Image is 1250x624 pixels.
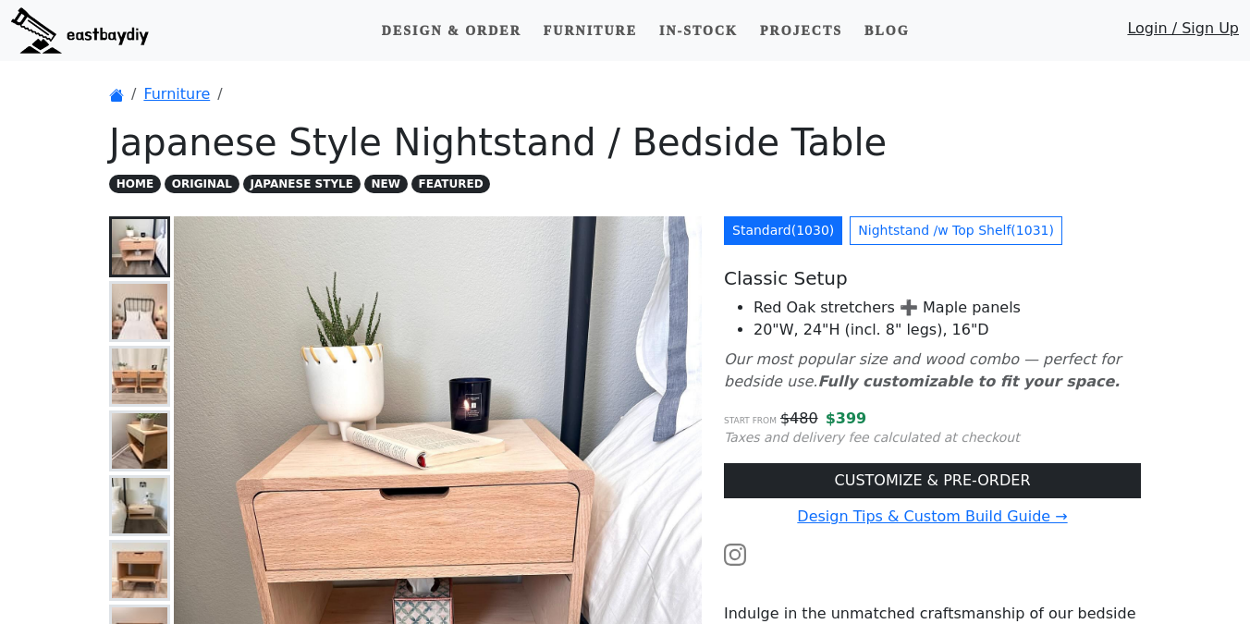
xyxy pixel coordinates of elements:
s: $ 480 [780,410,818,427]
img: Japanese Style Nightstand - Back Panel [112,413,167,469]
a: Furniture [536,14,644,48]
a: Design & Order [374,14,529,48]
img: Japanese Style Nightstand - Overall [112,219,167,275]
small: Start from [724,416,777,425]
span: HOME [109,175,161,193]
b: Fully customizable to fit your space. [817,373,1120,390]
img: eastbaydiy [11,7,149,54]
a: Standard(1030) [724,216,842,245]
span: NEW [364,175,408,193]
a: Blog [857,14,916,48]
a: Design Tips & Custom Build Guide → [797,508,1067,525]
i: Our most popular size and wood combo — perfect for bedside use. [724,350,1121,390]
a: Nightstand /w Top Shelf(1031) [850,216,1062,245]
li: Red Oak stretchers ➕ Maple panels [754,297,1141,319]
nav: breadcrumb [109,83,1141,105]
span: $ 399 [826,410,867,427]
a: Projects [753,14,850,48]
small: Taxes and delivery fee calculated at checkout [724,430,1020,445]
h1: Japanese Style Nightstand / Bedside Table [109,120,1141,165]
img: Japanese Style Nightstand Pair /w Bed Staging [112,284,167,339]
span: FEATURED [411,175,491,193]
a: Login / Sign Up [1127,18,1239,48]
span: JAPANESE STYLE [243,175,361,193]
a: Watch the build video or pictures on Instagram [724,544,746,562]
img: Japanese Style Nightstand - Floating Configuration [112,478,167,533]
li: 20"W, 24"H (incl. 8" legs), 16"D [754,319,1141,341]
a: Furniture [143,85,210,103]
a: In-stock [652,14,745,48]
img: Japanese Style Nighstands - Square Legs [112,543,167,598]
a: CUSTOMIZE & PRE-ORDER [724,463,1141,498]
img: Japanese Style Nightstand Red Oak Sets [112,349,167,404]
span: ORIGINAL [165,175,239,193]
h5: Classic Setup [724,267,1141,289]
